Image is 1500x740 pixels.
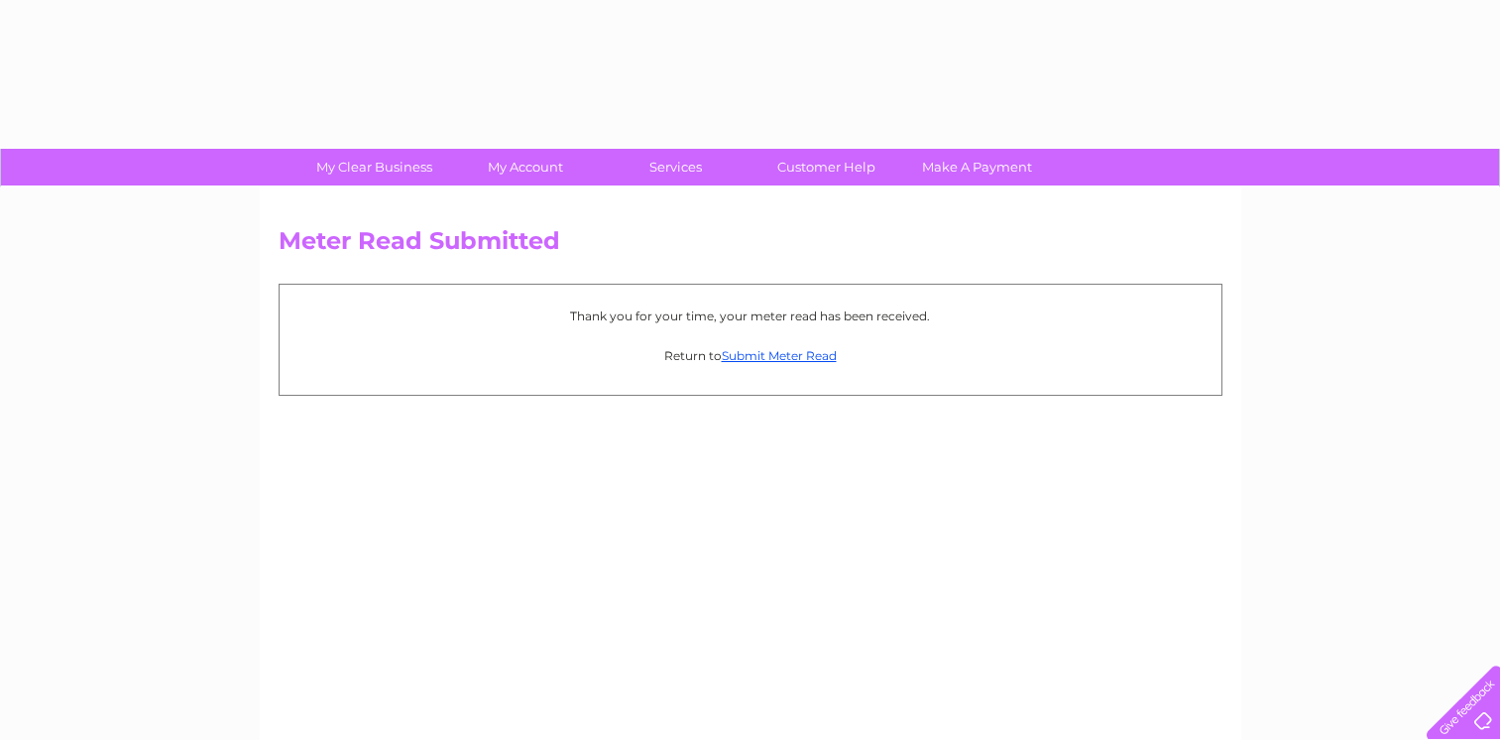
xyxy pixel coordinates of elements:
[745,149,908,185] a: Customer Help
[292,149,456,185] a: My Clear Business
[443,149,607,185] a: My Account
[895,149,1059,185] a: Make A Payment
[594,149,757,185] a: Services
[722,348,837,363] a: Submit Meter Read
[279,227,1222,265] h2: Meter Read Submitted
[289,307,1212,325] p: Thank you for your time, your meter read has been received.
[289,346,1212,365] p: Return to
